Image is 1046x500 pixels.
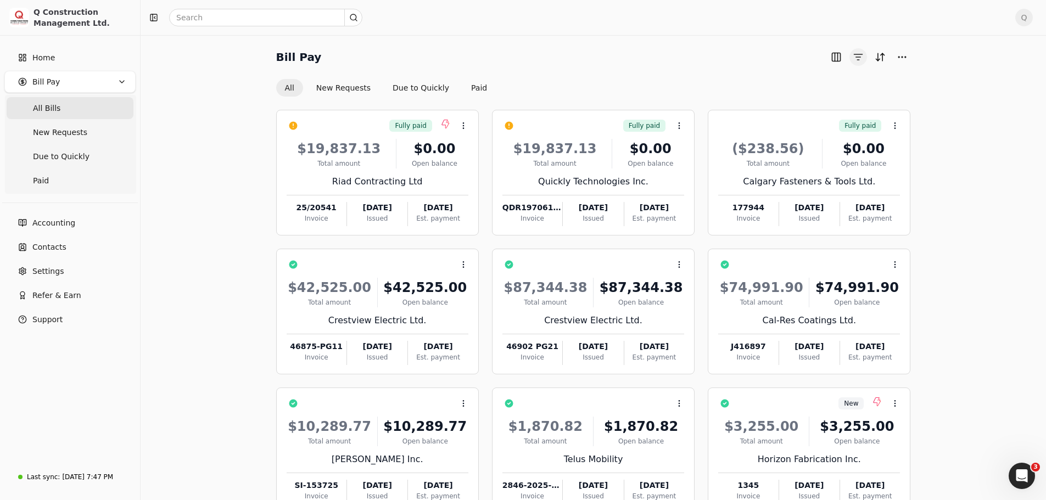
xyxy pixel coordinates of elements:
[287,139,392,159] div: $19,837.13
[718,314,900,327] div: Cal-Res Coatings Ltd.
[502,341,562,352] div: 46902 PG21
[1015,9,1033,26] span: Q
[779,341,840,352] div: [DATE]
[347,352,407,362] div: Issued
[718,341,778,352] div: J416897
[502,417,589,436] div: $1,870.82
[4,284,136,306] button: Refer & Earn
[33,151,90,162] span: Due to Quickly
[287,202,346,214] div: 25/20541
[287,159,392,168] div: Total amount
[598,436,684,446] div: Open balance
[408,214,468,223] div: Est. payment
[382,297,468,307] div: Open balance
[502,278,589,297] div: $87,344.38
[408,480,468,491] div: [DATE]
[718,436,804,446] div: Total amount
[382,278,468,297] div: $42,525.00
[502,297,589,307] div: Total amount
[718,202,778,214] div: 177944
[33,175,49,187] span: Paid
[563,214,623,223] div: Issued
[840,480,900,491] div: [DATE]
[9,8,29,27] img: 3171ca1f-602b-4dfe-91f0-0ace091e1481.jpeg
[563,341,623,352] div: [DATE]
[382,436,468,446] div: Open balance
[779,480,840,491] div: [DATE]
[287,480,346,491] div: SI-153725
[62,472,113,482] div: [DATE] 7:47 PM
[563,202,623,214] div: [DATE]
[32,217,75,229] span: Accounting
[408,202,468,214] div: [DATE]
[502,352,562,362] div: Invoice
[4,260,136,282] a: Settings
[563,352,623,362] div: Issued
[382,417,468,436] div: $10,289.77
[32,241,66,253] span: Contacts
[718,139,818,159] div: ($238.56)
[844,121,876,131] span: Fully paid
[347,202,407,214] div: [DATE]
[276,79,496,97] div: Invoice filter options
[840,214,900,223] div: Est. payment
[408,341,468,352] div: [DATE]
[169,9,362,26] input: Search
[814,417,900,436] div: $3,255.00
[4,236,136,258] a: Contacts
[395,121,426,131] span: Fully paid
[401,139,468,159] div: $0.00
[844,398,858,408] span: New
[502,214,562,223] div: Invoice
[287,314,468,327] div: Crestview Electric Ltd.
[814,278,900,297] div: $74,991.90
[598,278,684,297] div: $87,344.38
[7,121,133,143] a: New Requests
[462,79,496,97] button: Paid
[4,71,136,93] button: Bill Pay
[307,79,379,97] button: New Requests
[1031,463,1040,471] span: 3
[32,52,55,64] span: Home
[502,453,684,466] div: Telus Mobility
[287,341,346,352] div: 46875-PG11
[502,436,589,446] div: Total amount
[629,121,660,131] span: Fully paid
[276,79,303,97] button: All
[401,159,468,168] div: Open balance
[4,47,136,69] a: Home
[287,214,346,223] div: Invoice
[347,341,407,352] div: [DATE]
[624,341,684,352] div: [DATE]
[7,170,133,192] a: Paid
[718,480,778,491] div: 1345
[718,352,778,362] div: Invoice
[779,202,840,214] div: [DATE]
[4,308,136,330] button: Support
[502,202,562,214] div: QDR197061-0541
[827,159,900,168] div: Open balance
[502,159,608,168] div: Total amount
[33,127,87,138] span: New Requests
[287,278,373,297] div: $42,525.00
[814,297,900,307] div: Open balance
[598,297,684,307] div: Open balance
[827,139,900,159] div: $0.00
[276,48,322,66] h2: Bill Pay
[27,472,60,482] div: Last sync:
[779,214,840,223] div: Issued
[287,417,373,436] div: $10,289.77
[718,159,818,168] div: Total amount
[814,436,900,446] div: Open balance
[502,175,684,188] div: Quickly Technologies Inc.
[840,341,900,352] div: [DATE]
[384,79,458,97] button: Due to Quickly
[840,202,900,214] div: [DATE]
[7,97,133,119] a: All Bills
[287,436,373,446] div: Total amount
[563,480,623,491] div: [DATE]
[617,159,684,168] div: Open balance
[33,7,131,29] div: Q Construction Management Ltd.
[32,76,60,88] span: Bill Pay
[347,214,407,223] div: Issued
